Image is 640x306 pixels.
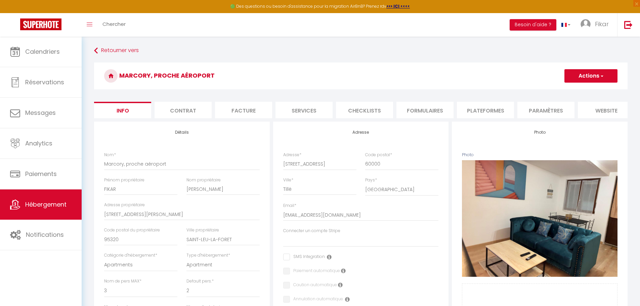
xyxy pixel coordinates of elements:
[25,139,52,147] span: Analytics
[104,278,141,285] label: Nom de pers MAX
[104,202,145,208] label: Adresse propriétaire
[215,102,272,118] li: Facture
[25,47,60,56] span: Calendriers
[102,20,126,28] span: Chercher
[462,130,617,135] h4: Photo
[578,102,635,118] li: website
[575,13,617,37] a: ... Fikar
[283,130,439,135] h4: Adresse
[25,108,56,117] span: Messages
[26,230,64,239] span: Notifications
[25,78,64,86] span: Réservations
[275,102,333,118] li: Services
[365,177,377,183] label: Pays
[564,69,617,83] button: Actions
[104,227,160,233] label: Code postal du propriétaire
[186,278,214,285] label: Default pers.
[365,152,392,158] label: Code postal
[510,19,556,31] button: Besoin d'aide ?
[396,102,454,118] li: Formulaires
[336,102,393,118] li: Checklists
[155,102,212,118] li: Contrat
[104,252,157,259] label: Catégorie d'hébergement
[104,177,144,183] label: Prénom propriétaire
[581,19,591,29] img: ...
[283,152,301,158] label: Adresse
[595,20,609,28] span: Fikar
[283,177,293,183] label: Ville
[104,152,116,158] label: Nom
[283,203,296,209] label: Email
[186,227,219,233] label: Ville propriétaire
[457,102,514,118] li: Plateformes
[462,152,474,158] label: Photo
[20,18,61,30] img: Super Booking
[186,177,221,183] label: Nom propriétaire
[283,228,340,234] label: Connecter un compte Stripe
[624,20,633,29] img: logout
[25,200,67,209] span: Hébergement
[25,170,57,178] span: Paiements
[386,3,410,9] a: >>> ICI <<<<
[290,282,337,289] label: Caution automatique
[97,13,131,37] a: Chercher
[94,62,628,89] h3: Marcory, proche aéroport
[290,268,340,275] label: Paiement automatique
[104,130,260,135] h4: Détails
[186,252,230,259] label: Type d'hébergement
[94,102,151,118] li: Info
[517,102,574,118] li: Paramètres
[94,45,628,57] a: Retourner vers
